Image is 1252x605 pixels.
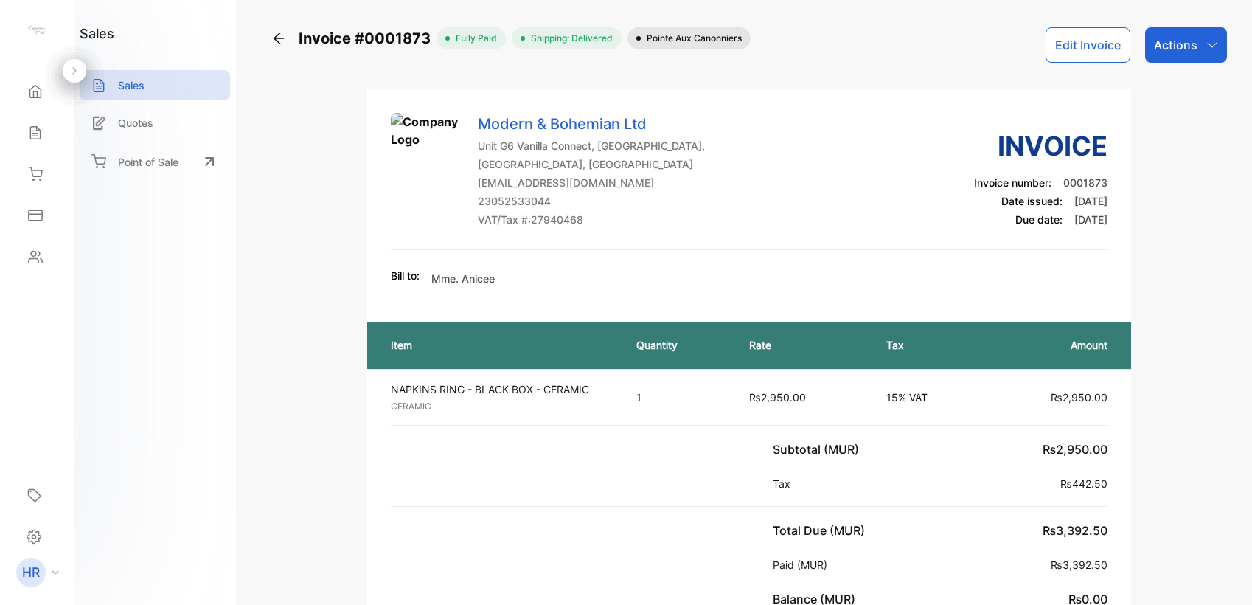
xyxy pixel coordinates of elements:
p: Sales [118,77,145,93]
a: Quotes [80,108,230,138]
span: Invoice #0001873 [299,27,437,49]
p: Rate [749,337,857,353]
span: ₨3,392.50 [1043,523,1107,538]
span: 0001873 [1063,176,1107,189]
p: 1 [636,390,720,405]
img: logo [26,19,48,41]
a: Sales [80,70,230,100]
p: Actions [1154,36,1197,54]
p: HR [22,563,40,582]
p: Subtotal (MUR) [773,440,865,458]
img: Company Logo [391,113,465,187]
p: CERAMIC [391,400,611,413]
p: Tax [886,337,970,353]
span: [DATE] [1074,195,1107,207]
span: Invoice number: [974,176,1051,189]
span: ₨442.50 [1060,477,1107,490]
span: Date issued: [1001,195,1063,207]
h1: sales [80,24,114,44]
span: ₨2,950.00 [749,391,806,404]
p: VAT/Tax #: 27940468 [478,212,705,227]
span: Pointe aux Canonniers [641,32,742,45]
p: NAPKINS RING - BLACK BOX - CERAMIC [391,381,611,397]
iframe: LiveChat chat widget [1190,543,1252,605]
span: ₨3,392.50 [1051,559,1107,571]
a: Point of Sale [80,145,230,178]
button: Actions [1145,27,1227,63]
h3: Invoice [974,126,1107,166]
p: Paid (MUR) [773,557,833,573]
p: Unit G6 Vanilla Connect, [GEOGRAPHIC_DATA], [478,138,705,153]
span: ₨2,950.00 [1051,391,1107,404]
p: Bill to: [391,268,420,283]
p: Tax [773,476,796,491]
p: 15% VAT [886,390,970,405]
p: Point of Sale [118,154,178,170]
span: [DATE] [1074,213,1107,226]
p: Mme. Anicee [431,271,495,286]
button: Edit Invoice [1046,27,1130,63]
span: Shipping: Delivered [525,32,613,45]
p: Amount [999,337,1107,353]
p: 23052533044 [478,193,705,209]
p: Item [391,337,608,353]
span: Due date: [1015,213,1063,226]
span: fully paid [450,32,497,45]
p: [EMAIL_ADDRESS][DOMAIN_NAME] [478,175,705,190]
p: Modern & Bohemian Ltd [478,113,705,135]
p: Quotes [118,115,153,131]
p: [GEOGRAPHIC_DATA], [GEOGRAPHIC_DATA] [478,156,705,172]
p: Quantity [636,337,720,353]
span: ₨2,950.00 [1043,442,1107,457]
p: Total Due (MUR) [773,522,871,539]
